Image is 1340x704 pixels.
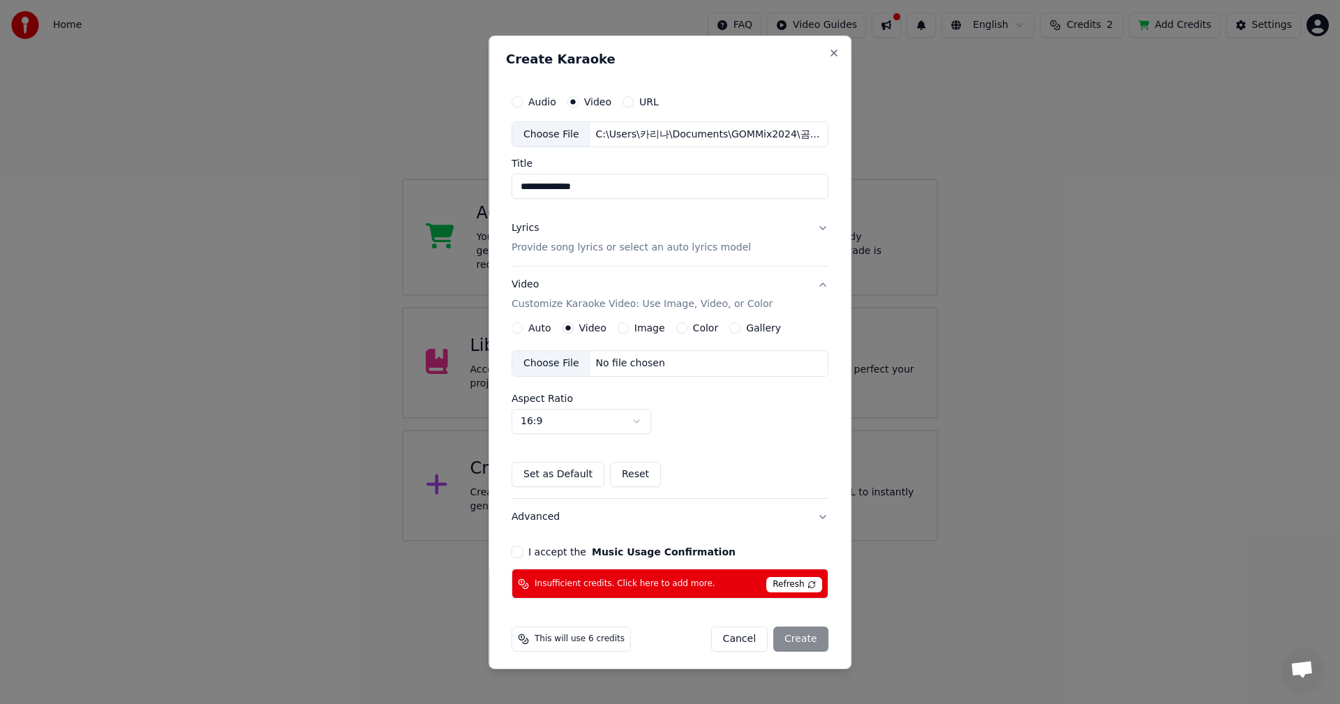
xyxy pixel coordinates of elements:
div: Choose File [512,351,590,376]
button: LyricsProvide song lyrics or select an auto lyrics model [512,210,828,266]
div: VideoCustomize Karaoke Video: Use Image, Video, or Color [512,322,828,498]
label: Gallery [746,323,781,333]
span: Refresh [766,577,821,592]
label: Title [512,158,828,168]
button: Advanced [512,499,828,535]
p: Customize Karaoke Video: Use Image, Video, or Color [512,297,773,311]
button: I accept the [592,547,736,557]
div: Lyrics [512,221,539,235]
div: No file chosen [590,357,671,370]
label: URL [639,96,659,106]
label: Aspect Ratio [512,394,828,403]
button: VideoCustomize Karaoke Video: Use Image, Video, or Color [512,267,828,322]
button: Reset [610,462,661,487]
div: Choose File [512,121,590,147]
p: Provide song lyrics or select an auto lyrics model [512,241,751,255]
button: Cancel [711,627,768,652]
label: Video [579,323,606,333]
label: Audio [528,96,556,106]
h2: Create Karaoke [506,52,834,65]
label: Video [584,96,611,106]
span: This will use 6 credits [535,634,625,645]
label: Auto [528,323,551,333]
button: Set as Default [512,462,604,487]
label: I accept the [528,547,736,557]
label: Color [693,323,719,333]
div: Video [512,278,773,311]
span: Insufficient credits. Click here to add more. [535,578,715,590]
div: C:\Users\카리나\Documents\GOMMix2024\곰\너는 나를 사랑으로 (3).mp4 [590,127,828,141]
label: Image [634,323,665,333]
